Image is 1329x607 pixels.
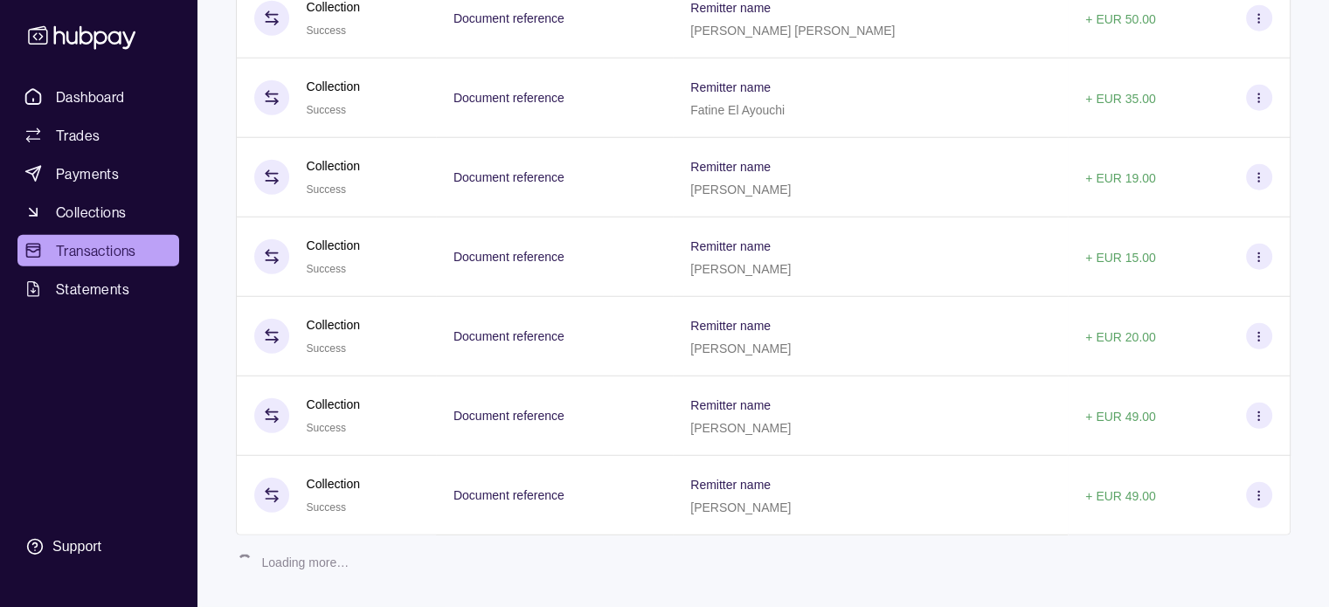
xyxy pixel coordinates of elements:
[690,500,791,514] p: [PERSON_NAME]
[307,77,360,96] p: Collection
[1085,92,1156,106] p: + EUR 35.00
[307,315,360,335] p: Collection
[690,239,771,253] p: Remitter name
[307,183,346,196] span: Success
[690,24,895,38] p: [PERSON_NAME] [PERSON_NAME]
[17,197,179,228] a: Collections
[307,422,346,434] span: Success
[56,163,119,184] span: Payments
[307,104,346,116] span: Success
[453,488,564,502] p: Document reference
[1085,410,1156,424] p: + EUR 49.00
[453,329,564,343] p: Document reference
[1085,251,1156,265] p: + EUR 15.00
[690,80,771,94] p: Remitter name
[17,81,179,113] a: Dashboard
[56,202,126,223] span: Collections
[690,160,771,174] p: Remitter name
[1085,489,1156,503] p: + EUR 49.00
[690,341,791,355] p: [PERSON_NAME]
[307,156,360,176] p: Collection
[690,478,771,492] p: Remitter name
[453,170,564,184] p: Document reference
[307,236,360,255] p: Collection
[52,537,101,556] div: Support
[307,263,346,275] span: Success
[307,474,360,493] p: Collection
[56,279,129,300] span: Statements
[17,158,179,190] a: Payments
[17,273,179,305] a: Statements
[307,501,346,514] span: Success
[17,235,179,266] a: Transactions
[690,421,791,435] p: [PERSON_NAME]
[453,11,564,25] p: Document reference
[690,398,771,412] p: Remitter name
[262,553,350,572] p: Loading more…
[17,120,179,151] a: Trades
[690,183,791,197] p: [PERSON_NAME]
[453,250,564,264] p: Document reference
[307,395,360,414] p: Collection
[453,91,564,105] p: Document reference
[1085,12,1156,26] p: + EUR 50.00
[1085,330,1156,344] p: + EUR 20.00
[307,342,346,355] span: Success
[690,1,771,15] p: Remitter name
[17,528,179,565] a: Support
[690,103,785,117] p: Fatine El Ayouchi
[56,240,136,261] span: Transactions
[690,262,791,276] p: [PERSON_NAME]
[307,24,346,37] span: Success
[453,409,564,423] p: Document reference
[1085,171,1156,185] p: + EUR 19.00
[56,125,100,146] span: Trades
[56,86,125,107] span: Dashboard
[690,319,771,333] p: Remitter name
